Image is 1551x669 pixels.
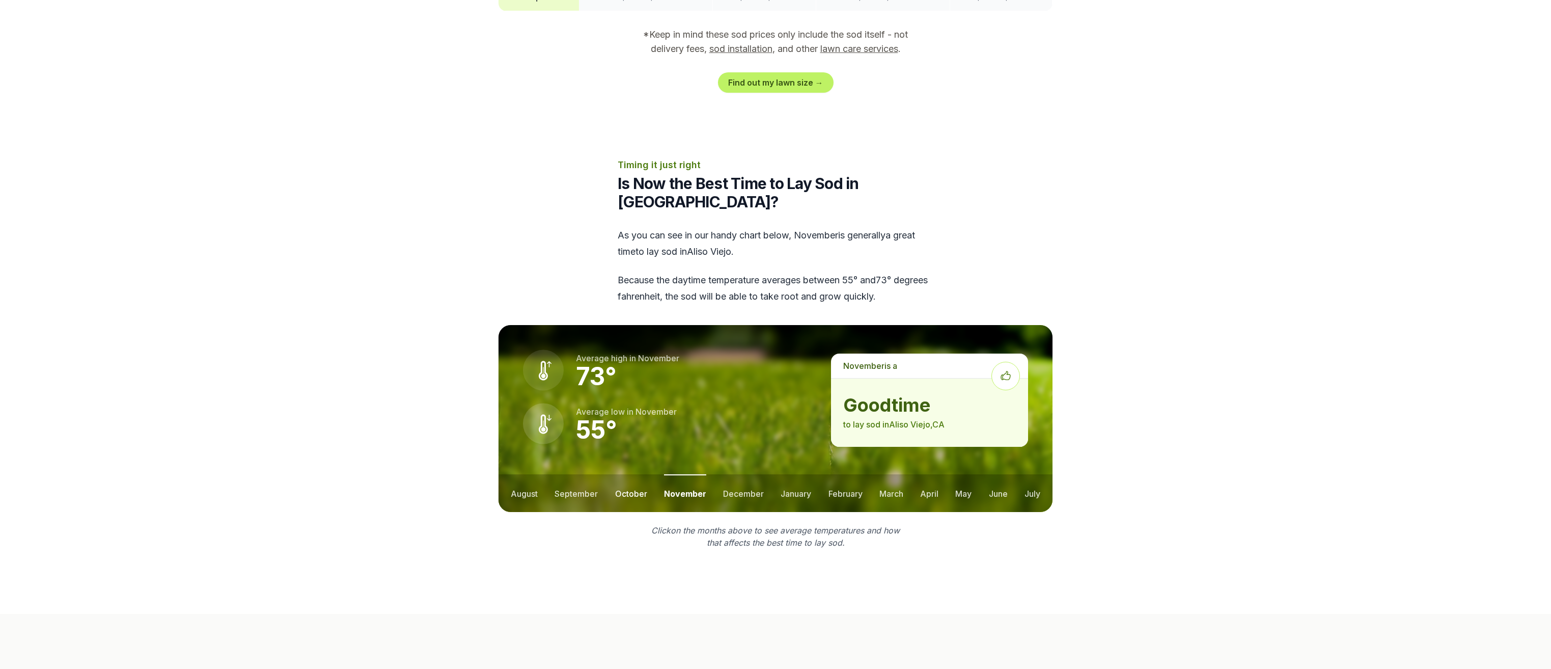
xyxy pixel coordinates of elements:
[843,418,1016,431] p: to lay sod in Aliso Viejo , CA
[843,395,1016,415] strong: good time
[989,474,1008,512] button: june
[618,272,933,305] p: Because the daytime temperature averages between 55 ° and 73 ° degrees fahrenheit, the sod will b...
[843,361,884,371] span: november
[638,353,679,363] span: november
[576,406,677,418] p: Average low in
[831,354,1028,378] p: is a
[955,474,972,512] button: may
[576,361,617,391] strong: 73 °
[879,474,903,512] button: march
[576,352,679,364] p: Average high in
[576,415,617,445] strong: 55 °
[645,524,906,549] p: Click on the months above to see average temperatures and how that affects the best time to lay sod.
[718,72,834,93] a: Find out my lawn size →
[828,474,863,512] button: february
[629,28,922,56] p: *Keep in mind these sod prices only include the sod itself - not delivery fees, , and other .
[618,227,933,305] div: As you can see in our handy chart below, is generally a great time to lay sod in Aliso Viejo .
[1024,474,1040,512] button: july
[664,474,706,512] button: november
[511,474,538,512] button: august
[635,407,677,417] span: november
[820,43,898,54] a: lawn care services
[618,158,933,172] p: Timing it just right
[794,230,838,240] span: november
[709,43,772,54] a: sod installation
[723,474,764,512] button: december
[555,474,598,512] button: september
[920,474,938,512] button: april
[618,174,933,211] h2: Is Now the Best Time to Lay Sod in [GEOGRAPHIC_DATA]?
[615,474,647,512] button: october
[781,474,811,512] button: january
